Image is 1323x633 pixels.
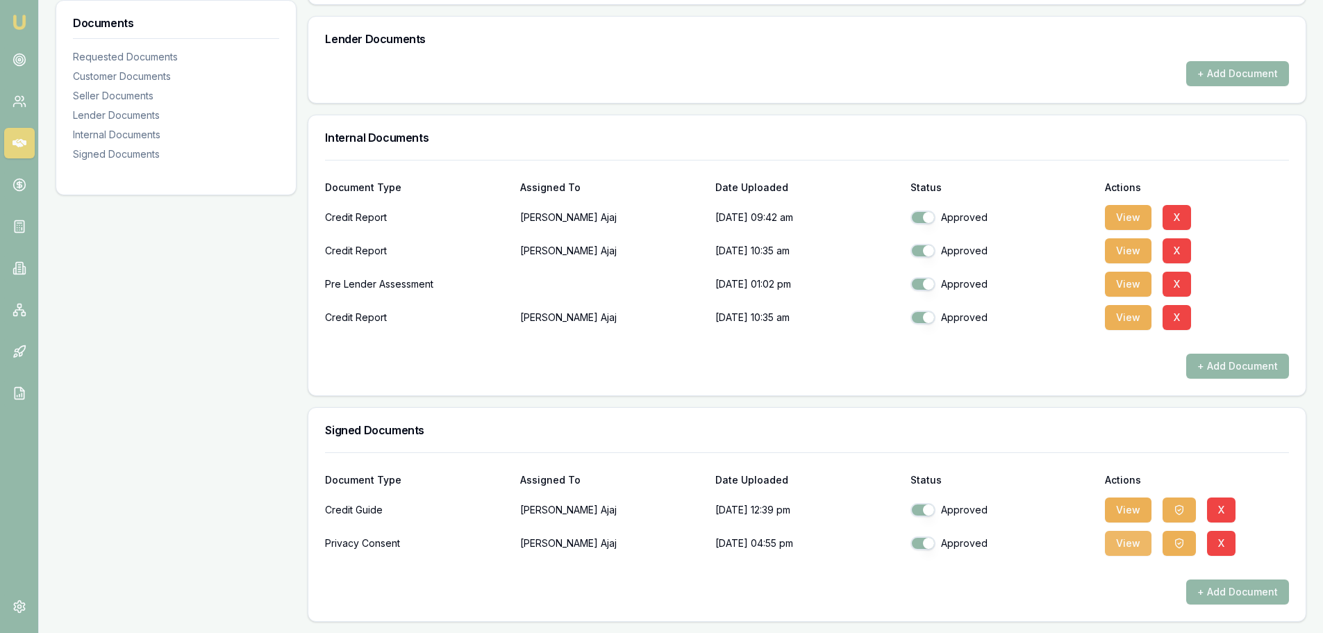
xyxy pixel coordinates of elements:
p: [DATE] 09:42 am [715,204,899,231]
button: View [1105,531,1151,556]
div: Privacy Consent [325,529,509,557]
div: Approved [910,503,1095,517]
div: Requested Documents [73,50,279,64]
div: Approved [910,311,1095,324]
div: Credit Report [325,237,509,265]
p: [PERSON_NAME] Ajaj [520,237,704,265]
div: Credit Guide [325,496,509,524]
p: [DATE] 01:02 pm [715,270,899,298]
div: Approved [910,211,1095,224]
div: Pre Lender Assessment [325,270,509,298]
div: Internal Documents [73,128,279,142]
button: X [1207,531,1235,556]
button: View [1105,238,1151,263]
div: Status [910,183,1095,192]
div: Date Uploaded [715,183,899,192]
p: [PERSON_NAME] Ajaj [520,304,704,331]
h3: Documents [73,17,279,28]
h3: Internal Documents [325,132,1289,143]
h3: Lender Documents [325,33,1289,44]
p: [PERSON_NAME] Ajaj [520,496,704,524]
div: Document Type [325,183,509,192]
p: [DATE] 10:35 am [715,304,899,331]
button: View [1105,205,1151,230]
div: Date Uploaded [715,475,899,485]
p: [DATE] 10:35 am [715,237,899,265]
button: + Add Document [1186,579,1289,605]
button: X [1163,272,1191,297]
div: Approved [910,277,1095,291]
div: Lender Documents [73,108,279,122]
button: X [1163,238,1191,263]
button: X [1207,498,1235,523]
p: [PERSON_NAME] Ajaj [520,529,704,557]
div: Assigned To [520,475,704,485]
button: + Add Document [1186,61,1289,86]
div: Document Type [325,475,509,485]
h3: Signed Documents [325,425,1289,436]
button: View [1105,498,1151,523]
div: Actions [1105,475,1289,485]
div: Credit Report [325,204,509,231]
button: X [1163,305,1191,330]
div: Seller Documents [73,89,279,103]
div: Actions [1105,183,1289,192]
button: View [1105,305,1151,330]
p: [DATE] 04:55 pm [715,529,899,557]
div: Status [910,475,1095,485]
p: [DATE] 12:39 pm [715,496,899,524]
button: + Add Document [1186,354,1289,379]
div: Credit Report [325,304,509,331]
div: Assigned To [520,183,704,192]
div: Customer Documents [73,69,279,83]
button: View [1105,272,1151,297]
div: Approved [910,244,1095,258]
button: X [1163,205,1191,230]
div: Signed Documents [73,147,279,161]
p: [PERSON_NAME] Ajaj [520,204,704,231]
div: Approved [910,536,1095,550]
img: emu-icon-u.png [11,14,28,31]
